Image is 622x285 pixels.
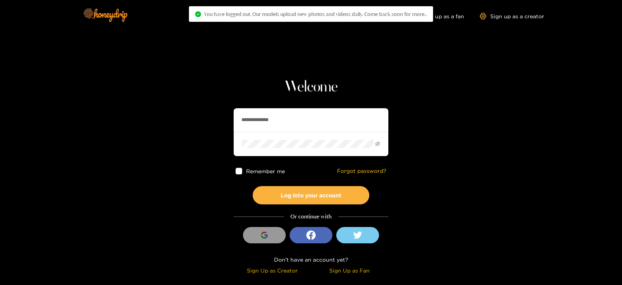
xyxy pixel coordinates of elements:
a: Forgot password? [337,168,386,174]
h1: Welcome [234,78,388,97]
a: Sign up as a creator [480,13,544,19]
a: Sign up as a fan [411,13,464,19]
div: Or continue with [234,212,388,221]
div: Sign Up as Fan [313,266,386,275]
div: Sign Up as Creator [236,266,309,275]
span: eye-invisible [375,141,380,146]
div: Don't have an account yet? [234,255,388,264]
span: Remember me [246,168,285,174]
button: Log into your account [253,186,369,204]
span: check-circle [195,11,201,17]
span: You have logged out. Our models upload new photos and videos daily. Come back soon for more.. [204,11,427,17]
